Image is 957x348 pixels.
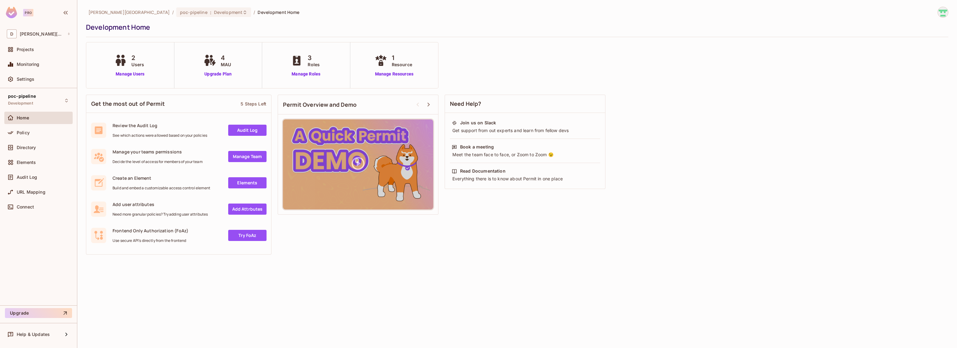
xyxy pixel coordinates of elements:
span: Policy [17,130,30,135]
span: : [210,10,212,15]
div: Book a meeting [460,144,494,150]
button: Upgrade [5,308,72,318]
div: Pro [23,9,33,16]
div: Read Documentation [460,168,506,174]
span: Projects [17,47,34,52]
a: Manage Team [228,151,267,162]
span: See which actions were allowed based on your policies [113,133,207,138]
span: Need more granular policies? Try adding user attributes [113,212,208,217]
span: Users [131,61,144,68]
span: URL Mapping [17,190,45,195]
span: Development Home [258,9,299,15]
span: Use secure API's directly from the frontend [113,238,188,243]
span: D [7,29,17,38]
span: Review the Audit Log [113,122,207,128]
span: Manage your teams permissions [113,149,203,155]
a: Try FoAz [228,230,267,241]
div: Join us on Slack [460,120,496,126]
span: Directory [17,145,36,150]
span: 2 [131,53,144,62]
span: poc-pipeline [180,9,207,15]
span: Development [214,9,242,15]
a: Add Attrbutes [228,204,267,215]
span: Resource [392,61,412,68]
span: Get the most out of Permit [91,100,165,108]
a: Elements [228,177,267,188]
a: Upgrade Plan [202,71,234,77]
span: Workspace: david-santander [20,32,64,37]
span: Connect [17,204,34,209]
span: Need Help? [450,100,481,108]
span: poc-pipeline [8,94,36,99]
span: Create an Element [113,175,210,181]
a: Manage Resources [373,71,415,77]
a: Manage Users [113,71,147,77]
img: David Santander [938,7,948,17]
span: Development [8,101,33,106]
span: Permit Overview and Demo [283,101,357,109]
span: Monitoring [17,62,40,67]
span: Frontend Only Authorization (FoAz) [113,228,188,234]
a: Audit Log [228,125,267,136]
span: Elements [17,160,36,165]
span: Audit Log [17,175,37,180]
span: 3 [308,53,320,62]
span: Help & Updates [17,332,50,337]
li: / [172,9,174,15]
span: 4 [221,53,231,62]
div: Development Home [86,23,945,32]
span: MAU [221,61,231,68]
li: / [254,9,255,15]
img: SReyMgAAAABJRU5ErkJggg== [6,7,17,18]
div: Get support from out experts and learn from fellow devs [452,127,598,134]
span: Roles [308,61,320,68]
span: Build and embed a customizable access control element [113,186,210,191]
div: Meet the team face to face, or Zoom to Zoom 😉 [452,152,598,158]
span: Add user attributes [113,201,208,207]
div: Everything there is to know about Permit in one place [452,176,598,182]
span: Home [17,115,29,120]
div: 5 Steps Left [241,101,266,107]
span: Decide the level of access for members of your team [113,159,203,164]
span: Settings [17,77,34,82]
span: 1 [392,53,412,62]
span: the active workspace [88,9,170,15]
a: Manage Roles [289,71,323,77]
